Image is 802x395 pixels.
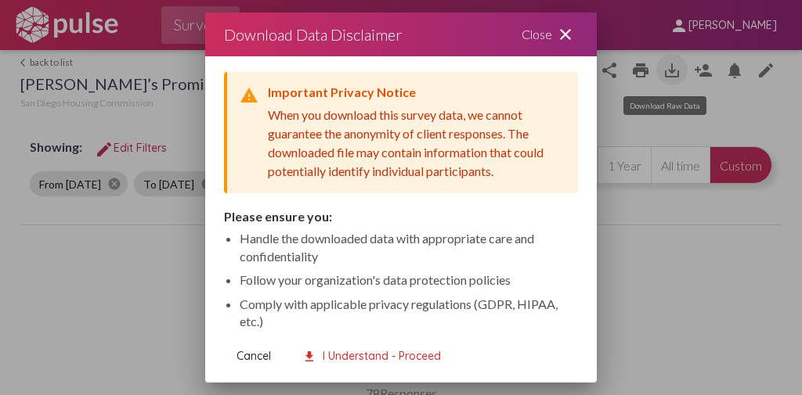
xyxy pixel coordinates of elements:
[268,84,565,99] div: Important Privacy Notice
[240,86,258,105] mat-icon: warning
[224,209,578,224] div: Please ensure you:
[224,22,402,47] div: Download Data Disclaimer
[268,106,565,181] div: When you download this survey data, we cannot guarantee the anonymity of client responses. The do...
[503,13,597,56] div: Close
[240,230,578,265] li: Handle the downloaded data with appropriate care and confidentiality
[302,349,441,363] span: I Understand - Proceed
[224,342,284,370] button: Cancel
[556,25,575,44] mat-icon: close
[290,342,453,370] button: I Understand - Proceed
[302,350,316,364] mat-icon: download
[240,296,578,331] li: Comply with applicable privacy regulations (GDPR, HIPAA, etc.)
[240,271,578,289] li: Follow your organization's data protection policies
[237,349,271,363] span: Cancel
